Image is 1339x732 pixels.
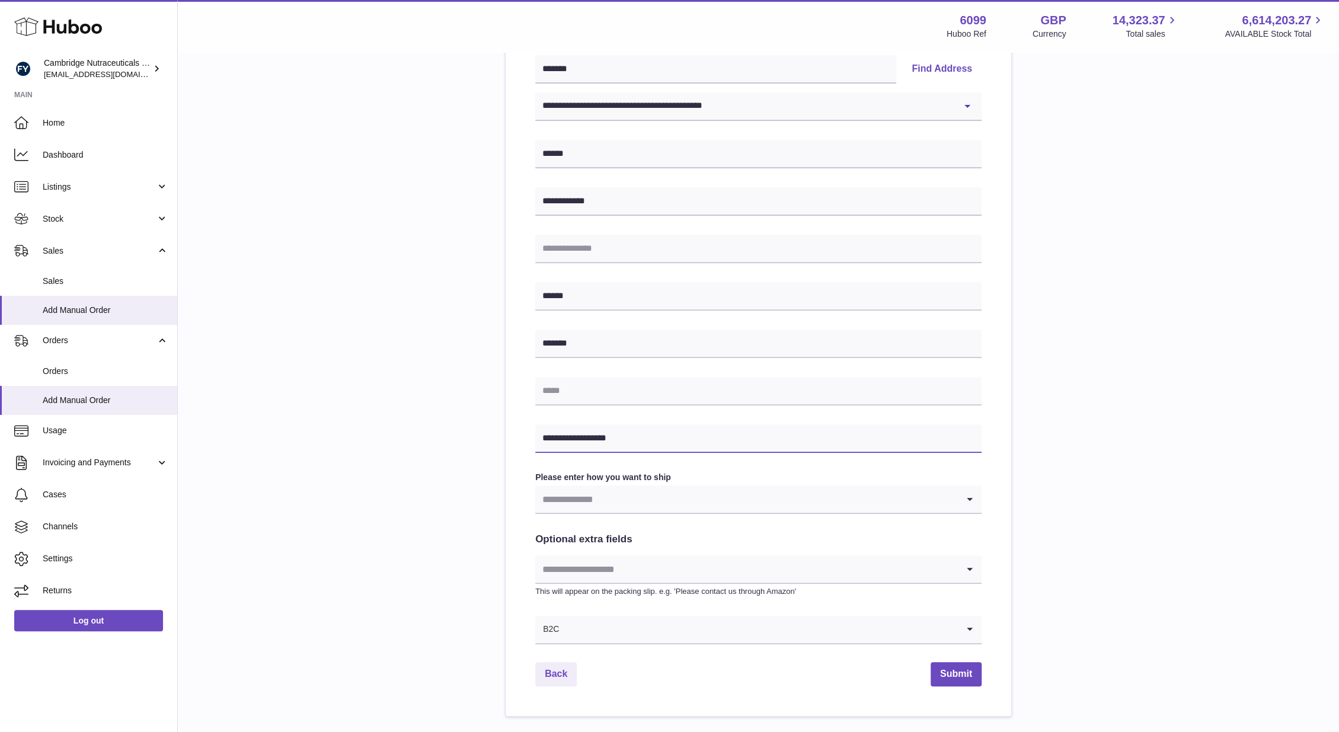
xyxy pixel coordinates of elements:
[535,533,982,546] h2: Optional extra fields
[560,616,958,643] input: Search for option
[535,485,982,514] div: Search for option
[43,489,168,500] span: Cases
[43,521,168,532] span: Channels
[535,616,982,644] div: Search for option
[43,553,168,564] span: Settings
[1242,12,1311,28] span: 6,614,203.27
[902,55,982,84] button: Find Address
[14,610,163,631] a: Log out
[43,395,168,406] span: Add Manual Order
[43,117,168,129] span: Home
[43,213,156,225] span: Stock
[931,662,982,686] button: Submit
[44,69,174,79] span: [EMAIL_ADDRESS][DOMAIN_NAME]
[1040,12,1066,28] strong: GBP
[43,181,156,193] span: Listings
[535,472,982,483] label: Please enter how you want to ship
[43,366,168,377] span: Orders
[1112,12,1178,40] a: 14,323.37 Total sales
[43,585,168,596] span: Returns
[535,485,958,513] input: Search for option
[43,149,168,161] span: Dashboard
[43,425,168,436] span: Usage
[14,60,32,78] img: huboo@camnutra.com
[44,57,151,80] div: Cambridge Nutraceuticals Ltd
[535,555,958,583] input: Search for option
[535,662,577,686] a: Back
[1225,28,1325,40] span: AVAILABLE Stock Total
[43,245,156,257] span: Sales
[1225,12,1325,40] a: 6,614,203.27 AVAILABLE Stock Total
[43,335,156,346] span: Orders
[535,616,560,643] span: B2C
[1112,12,1165,28] span: 14,323.37
[43,276,168,287] span: Sales
[535,586,982,597] p: This will appear on the packing slip. e.g. 'Please contact us through Amazon'
[535,555,982,584] div: Search for option
[1033,28,1066,40] div: Currency
[947,28,986,40] div: Huboo Ref
[43,457,156,468] span: Invoicing and Payments
[1126,28,1178,40] span: Total sales
[960,12,986,28] strong: 6099
[43,305,168,316] span: Add Manual Order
